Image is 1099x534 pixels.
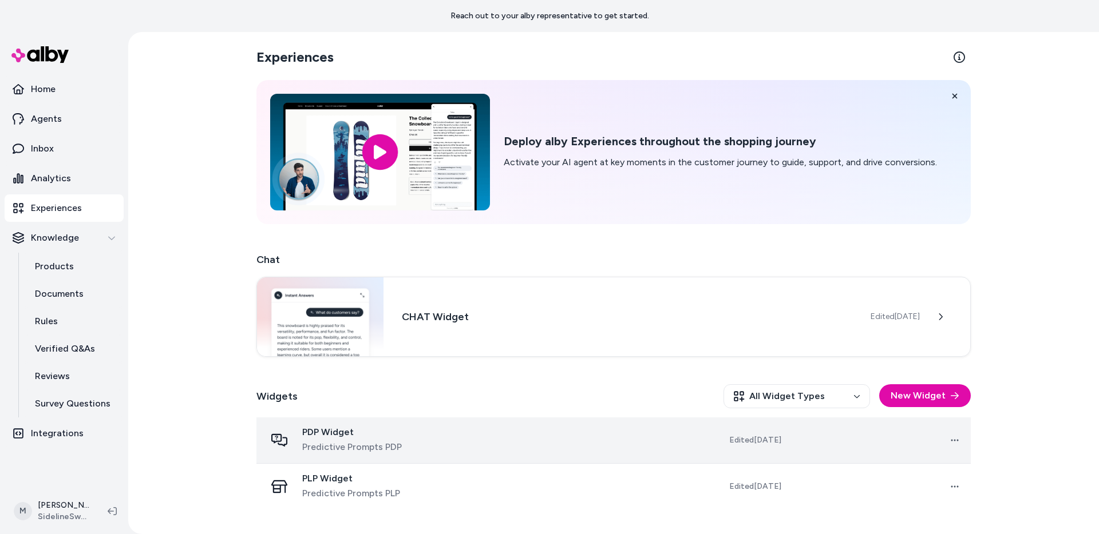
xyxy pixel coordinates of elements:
p: [PERSON_NAME] [38,500,89,511]
p: Home [31,82,56,96]
p: Reach out to your alby representative to get started. [450,10,649,22]
img: alby Logo [11,46,69,63]
p: Agents [31,112,62,126]
p: Reviews [35,369,70,383]
p: Integrations [31,427,84,440]
span: Predictive Prompts PDP [302,440,402,454]
span: Edited [DATE] [871,311,920,322]
p: Rules [35,314,58,328]
a: Verified Q&As [23,335,124,362]
a: Agents [5,105,124,133]
h2: Widgets [256,388,298,404]
p: Verified Q&As [35,342,95,356]
p: Survey Questions [35,397,110,411]
span: Edited [DATE] [729,481,781,492]
img: Chat widget [257,277,384,356]
span: PLP Widget [302,473,400,484]
p: Products [35,260,74,273]
h3: CHAT Widget [402,309,852,325]
span: PDP Widget [302,427,402,438]
h2: Deploy alby Experiences throughout the shopping journey [504,134,937,149]
h2: Chat [256,252,971,268]
a: Survey Questions [23,390,124,417]
a: Experiences [5,194,124,222]
span: Edited [DATE] [729,435,781,446]
h2: Experiences [256,48,334,66]
button: All Widget Types [724,384,870,408]
p: Activate your AI agent at key moments in the customer journey to guide, support, and drive conver... [504,156,937,169]
p: Analytics [31,172,71,185]
p: Inbox [31,142,54,156]
button: New Widget [879,384,971,407]
p: Documents [35,287,84,301]
a: Integrations [5,420,124,447]
button: Knowledge [5,224,124,252]
p: Experiences [31,201,82,215]
a: Products [23,253,124,280]
a: Reviews [23,362,124,390]
span: Predictive Prompts PLP [302,487,400,500]
span: M [14,502,32,520]
a: Analytics [5,165,124,192]
a: Home [5,75,124,103]
a: Chat widgetCHAT WidgetEdited[DATE] [256,277,971,357]
a: Documents [23,280,124,308]
span: SidelineSwap [38,511,89,523]
button: M[PERSON_NAME]SidelineSwap [7,493,98,529]
a: Rules [23,308,124,335]
p: Knowledge [31,231,79,245]
a: Inbox [5,135,124,162]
